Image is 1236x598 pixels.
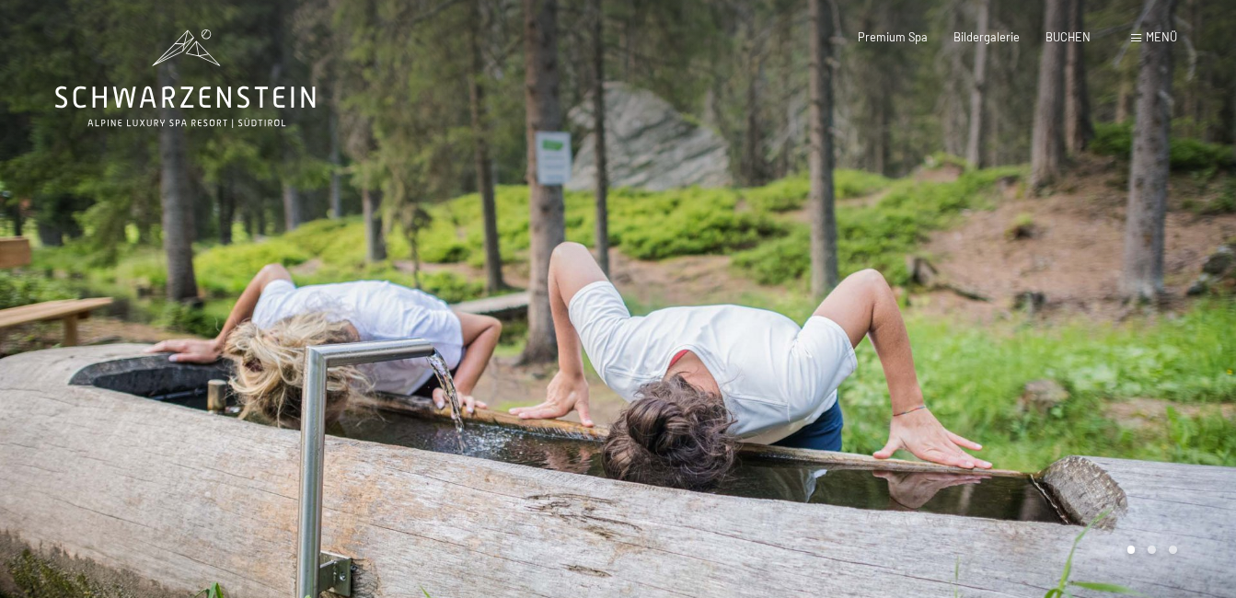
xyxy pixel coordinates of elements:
[1169,546,1177,554] div: Carousel Page 3
[1146,29,1177,44] span: Menü
[1127,546,1136,554] div: Carousel Page 1 (Current Slide)
[1121,546,1177,554] div: Carousel Pagination
[1148,546,1156,554] div: Carousel Page 2
[1045,29,1091,44] a: BUCHEN
[953,29,1020,44] a: Bildergalerie
[858,29,928,44] a: Premium Spa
